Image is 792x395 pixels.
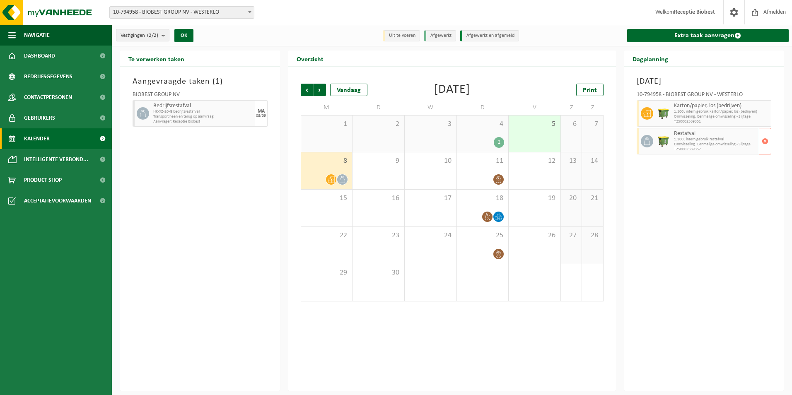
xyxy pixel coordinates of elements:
count: (2/2) [147,33,158,38]
span: Karton/papier, los (bedrijven) [674,103,769,109]
span: Omwisseling. Eenmalige omwisseling - Slijtage [674,142,757,147]
li: Afgewerkt [424,30,456,41]
div: 10-794958 - BIOBEST GROUP NV - WESTERLO [637,92,772,100]
span: 26 [513,231,556,240]
span: 22 [305,231,348,240]
span: 15 [305,194,348,203]
span: 20 [565,194,577,203]
span: 23 [357,231,400,240]
span: 1.100L intern gebruik karton/papier, los (bedrijven) [674,109,769,114]
li: Uit te voeren [383,30,420,41]
div: BIOBEST GROUP NV [133,92,268,100]
span: Product Shop [24,170,62,190]
button: OK [174,29,193,42]
li: Afgewerkt en afgemeld [460,30,519,41]
span: 24 [409,231,452,240]
div: MA [258,109,265,114]
strong: Receptie Biobest [674,9,715,15]
div: Vandaag [330,84,367,96]
span: 8 [305,157,348,166]
span: 3 [409,120,452,129]
span: 9 [357,157,400,166]
span: Omwisseling. Eenmalige omwisseling - Slijtage [674,114,769,119]
a: Print [576,84,604,96]
h2: Overzicht [288,51,332,67]
h2: Te verwerken taken [120,51,193,67]
span: 12 [513,157,556,166]
span: 19 [513,194,556,203]
span: Kalender [24,128,50,149]
span: 10 [409,157,452,166]
img: WB-1100-HPE-GN-50 [657,107,670,120]
span: 16 [357,194,400,203]
span: 5 [513,120,556,129]
td: V [509,100,561,115]
span: 17 [409,194,452,203]
span: 6 [565,120,577,129]
h3: Aangevraagde taken ( ) [133,75,268,88]
span: Acceptatievoorwaarden [24,190,91,211]
a: Extra taak aanvragen [627,29,789,42]
span: 25 [461,231,505,240]
span: Bedrijfsgegevens [24,66,72,87]
td: Z [561,100,582,115]
div: 08/09 [256,114,266,118]
span: Bedrijfsrestafval [153,103,253,109]
div: 2 [494,137,504,148]
span: 1 [305,120,348,129]
span: 1.100L intern gebruik restafval [674,137,757,142]
div: [DATE] [434,84,470,96]
span: Navigatie [24,25,50,46]
span: Vorige [301,84,313,96]
span: 30 [357,268,400,277]
td: D [353,100,405,115]
span: 18 [461,194,505,203]
span: Contactpersonen [24,87,72,108]
span: 10-794958 - BIOBEST GROUP NV - WESTERLO [109,6,254,19]
td: M [301,100,353,115]
span: 11 [461,157,505,166]
span: Restafval [674,130,757,137]
span: 29 [305,268,348,277]
span: T250002569352 [674,147,757,152]
span: Vestigingen [121,29,158,42]
button: Vestigingen(2/2) [116,29,169,41]
span: Transport heen en terug op aanvraag [153,114,253,119]
span: 28 [586,231,599,240]
span: 7 [586,120,599,129]
td: Z [582,100,603,115]
span: Print [583,87,597,94]
span: Intelligente verbond... [24,149,88,170]
span: 4 [461,120,505,129]
img: WB-1100-HPE-GN-50 [657,135,670,147]
span: 1 [215,77,220,86]
span: Gebruikers [24,108,55,128]
span: 14 [586,157,599,166]
span: Volgende [314,84,326,96]
td: D [457,100,509,115]
span: Aanvrager: Receptie Biobest [153,119,253,124]
h2: Dagplanning [624,51,676,67]
span: 2 [357,120,400,129]
span: HK-XZ-20-G bedrijfsrestafval [153,109,253,114]
span: 21 [586,194,599,203]
span: T250002569351 [674,119,769,124]
span: Dashboard [24,46,55,66]
span: 27 [565,231,577,240]
span: 10-794958 - BIOBEST GROUP NV - WESTERLO [110,7,254,18]
td: W [405,100,457,115]
h3: [DATE] [637,75,772,88]
span: 13 [565,157,577,166]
